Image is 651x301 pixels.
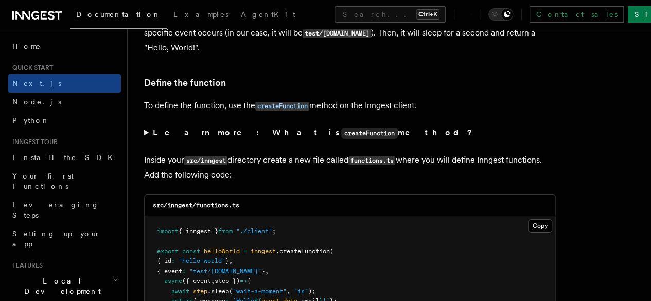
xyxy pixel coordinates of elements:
[182,247,200,255] span: const
[8,37,121,56] a: Home
[265,268,269,275] span: ,
[12,201,99,219] span: Leveraging Steps
[144,98,556,113] p: To define the function, use the method on the Inngest client.
[8,167,121,196] a: Your first Functions
[144,126,556,140] summary: Learn more: What iscreateFunctionmethod?
[215,277,240,285] span: step })
[12,41,41,51] span: Home
[272,227,276,235] span: ;
[225,257,229,264] span: }
[204,247,240,255] span: helloWorld
[182,277,211,285] span: ({ event
[251,247,276,255] span: inngest
[144,153,556,182] p: Inside your directory create a new file called where you will define Inngest functions. Add the f...
[179,257,225,264] span: "hello-world"
[8,276,112,296] span: Local Development
[70,3,167,29] a: Documentation
[171,257,175,264] span: :
[261,268,265,275] span: }
[12,153,119,162] span: Install the SDK
[335,6,446,23] button: Search...Ctrl+K
[12,172,74,190] span: Your first Functions
[229,288,233,295] span: (
[171,288,189,295] span: await
[157,257,171,264] span: { id
[157,247,179,255] span: export
[236,227,272,235] span: "./client"
[8,196,121,224] a: Leveraging Steps
[8,74,121,93] a: Next.js
[211,277,215,285] span: ,
[287,288,290,295] span: ,
[8,272,121,300] button: Local Development
[241,10,295,19] span: AgentKit
[8,261,43,270] span: Features
[182,268,186,275] span: :
[167,3,235,28] a: Examples
[255,102,309,111] code: createFunction
[240,277,247,285] span: =>
[8,138,58,146] span: Inngest tour
[12,116,50,125] span: Python
[12,98,61,106] span: Node.js
[218,227,233,235] span: from
[416,9,439,20] kbd: Ctrl+K
[8,224,121,253] a: Setting up your app
[235,3,302,28] a: AgentKit
[243,247,247,255] span: =
[193,288,207,295] span: step
[229,257,233,264] span: ,
[179,227,218,235] span: { inngest }
[76,10,161,19] span: Documentation
[144,11,556,55] p: In this step, you will write your first reliable serverless function. This function will be trigg...
[294,288,308,295] span: "1s"
[247,277,251,285] span: {
[348,156,395,165] code: functions.ts
[303,29,371,38] code: test/[DOMAIN_NAME]
[12,79,61,87] span: Next.js
[8,148,121,167] a: Install the SDK
[233,288,287,295] span: "wait-a-moment"
[153,128,474,137] strong: Learn more: What is method?
[12,229,101,248] span: Setting up your app
[8,111,121,130] a: Python
[157,268,182,275] span: { event
[308,288,315,295] span: );
[530,6,624,23] a: Contact sales
[153,202,239,209] code: src/inngest/functions.ts
[341,128,398,139] code: createFunction
[330,247,333,255] span: (
[164,277,182,285] span: async
[157,227,179,235] span: import
[528,219,552,233] button: Copy
[255,100,309,110] a: createFunction
[276,247,330,255] span: .createFunction
[144,76,226,90] a: Define the function
[207,288,229,295] span: .sleep
[189,268,261,275] span: "test/[DOMAIN_NAME]"
[184,156,227,165] code: src/inngest
[173,10,228,19] span: Examples
[488,8,513,21] button: Toggle dark mode
[8,93,121,111] a: Node.js
[8,64,53,72] span: Quick start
